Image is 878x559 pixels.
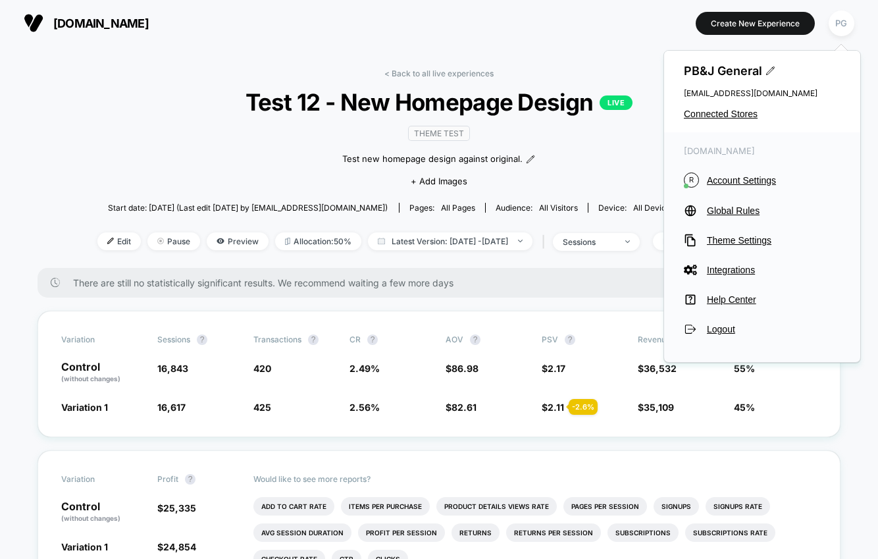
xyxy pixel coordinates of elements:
[707,235,840,246] span: Theme Settings
[588,203,684,213] span: Device:
[470,334,480,345] button: ?
[157,402,186,413] span: 16,617
[638,402,674,413] span: $
[684,204,840,217] button: Global Rules
[539,232,553,252] span: |
[707,265,840,275] span: Integrations
[539,203,578,213] span: All Visitors
[706,497,770,516] li: Signups Rate
[61,541,108,552] span: Variation 1
[685,523,775,542] li: Subscriptions Rate
[163,502,196,514] span: 25,335
[825,10,858,37] button: PG
[563,237,615,247] div: sessions
[253,402,271,413] span: 425
[253,474,817,484] p: Would like to see more reports?
[569,399,598,415] div: - 2.6 %
[696,12,815,35] button: Create New Experience
[308,334,319,345] button: ?
[496,203,578,213] div: Audience:
[157,334,190,344] span: Sessions
[384,68,494,78] a: < Back to all live experiences
[207,232,269,250] span: Preview
[663,236,715,246] div: Mobile
[132,88,746,116] span: Test 12 - New Homepage Design
[349,363,380,374] span: 2.49 %
[20,13,153,34] button: [DOMAIN_NAME]
[707,175,840,186] span: Account Settings
[452,363,478,374] span: 86.98
[607,523,679,542] li: Subscriptions
[349,402,380,413] span: 2.56 %
[61,514,120,522] span: (without changes)
[408,126,470,141] span: Theme Test
[446,402,477,413] span: $
[436,497,557,516] li: Product Details Views Rate
[97,232,141,250] span: Edit
[548,402,564,413] span: 2.11
[378,238,385,244] img: calendar
[600,95,633,110] p: LIVE
[684,173,840,188] button: RAccount Settings
[506,523,601,542] li: Returns Per Session
[452,523,500,542] li: Returns
[638,363,677,374] span: $
[253,497,334,516] li: Add To Cart Rate
[185,474,195,485] button: ?
[684,323,840,336] button: Logout
[61,334,134,345] span: Variation
[644,363,677,374] span: 36,532
[409,203,475,213] div: Pages:
[684,263,840,277] button: Integrations
[197,334,207,345] button: ?
[707,324,840,334] span: Logout
[108,203,388,213] span: Start date: [DATE] (Last edit [DATE] by [EMAIL_ADDRESS][DOMAIN_NAME])
[147,232,200,250] span: Pause
[349,334,361,344] span: CR
[61,402,108,413] span: Variation 1
[253,334,301,344] span: Transactions
[542,363,565,374] span: $
[275,232,361,250] span: Allocation: 50%
[542,402,564,413] span: $
[707,205,840,216] span: Global Rules
[518,240,523,242] img: end
[368,232,532,250] span: Latest Version: [DATE] - [DATE]
[341,497,430,516] li: Items Per Purchase
[107,238,114,244] img: edit
[684,88,840,98] span: [EMAIL_ADDRESS][DOMAIN_NAME]
[633,203,675,213] span: all devices
[446,363,478,374] span: $
[707,294,840,305] span: Help Center
[53,16,149,30] span: [DOMAIN_NAME]
[342,153,523,166] span: Test new homepage design against original.
[734,402,755,413] span: 45%
[441,203,475,213] span: all pages
[61,375,120,383] span: (without changes)
[61,501,144,523] p: Control
[684,293,840,306] button: Help Center
[253,523,351,542] li: Avg Session Duration
[157,238,164,244] img: end
[563,497,647,516] li: Pages Per Session
[654,497,699,516] li: Signups
[452,402,477,413] span: 82.61
[644,402,674,413] span: 35,109
[446,334,463,344] span: AOV
[157,502,196,514] span: $
[157,474,178,484] span: Profit
[285,238,290,245] img: rebalance
[684,109,840,119] button: Connected Stores
[367,334,378,345] button: ?
[411,176,467,186] span: + Add Images
[565,334,575,345] button: ?
[829,11,854,36] div: PG
[61,361,144,384] p: Control
[684,146,840,156] span: [DOMAIN_NAME]
[734,363,755,374] span: 55%
[358,523,445,542] li: Profit Per Session
[542,334,558,344] span: PSV
[548,363,565,374] span: 2.17
[253,363,271,374] span: 420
